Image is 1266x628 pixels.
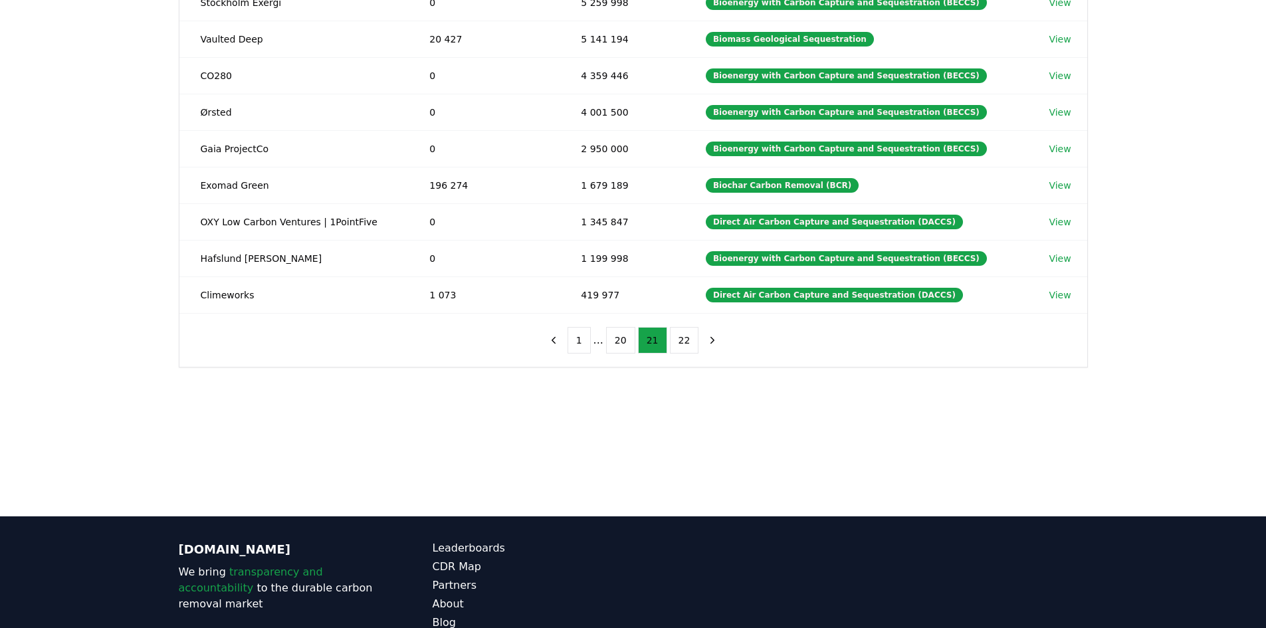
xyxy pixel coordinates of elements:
[701,327,724,354] button: next page
[1049,252,1071,265] a: View
[408,21,560,57] td: 20 427
[408,57,560,94] td: 0
[568,327,591,354] button: 1
[560,167,685,203] td: 1 679 189
[606,327,635,354] button: 20
[433,577,633,593] a: Partners
[433,559,633,575] a: CDR Map
[706,142,987,156] div: Bioenergy with Carbon Capture and Sequestration (BECCS)
[1049,106,1071,119] a: View
[179,240,409,276] td: Hafslund [PERSON_NAME]
[408,240,560,276] td: 0
[179,167,409,203] td: Exomad Green
[179,564,379,612] p: We bring to the durable carbon removal market
[1049,215,1071,229] a: View
[179,21,409,57] td: Vaulted Deep
[179,540,379,559] p: [DOMAIN_NAME]
[1049,33,1071,46] a: View
[542,327,565,354] button: previous page
[408,276,560,313] td: 1 073
[706,32,874,47] div: Biomass Geological Sequestration
[433,540,633,556] a: Leaderboards
[179,203,409,240] td: OXY Low Carbon Ventures | 1PointFive
[408,203,560,240] td: 0
[560,276,685,313] td: 419 977
[560,57,685,94] td: 4 359 446
[706,68,987,83] div: Bioenergy with Carbon Capture and Sequestration (BECCS)
[1049,69,1071,82] a: View
[560,21,685,57] td: 5 141 194
[593,332,603,348] li: ...
[179,94,409,130] td: Ørsted
[179,276,409,313] td: Climeworks
[706,251,987,266] div: Bioenergy with Carbon Capture and Sequestration (BECCS)
[1049,288,1071,302] a: View
[408,167,560,203] td: 196 274
[560,203,685,240] td: 1 345 847
[560,240,685,276] td: 1 199 998
[706,105,987,120] div: Bioenergy with Carbon Capture and Sequestration (BECCS)
[560,130,685,167] td: 2 950 000
[433,596,633,612] a: About
[408,94,560,130] td: 0
[179,130,409,167] td: Gaia ProjectCo
[179,566,323,594] span: transparency and accountability
[670,327,699,354] button: 22
[638,327,667,354] button: 21
[706,288,963,302] div: Direct Air Carbon Capture and Sequestration (DACCS)
[179,57,409,94] td: CO280
[706,178,859,193] div: Biochar Carbon Removal (BCR)
[408,130,560,167] td: 0
[560,94,685,130] td: 4 001 500
[706,215,963,229] div: Direct Air Carbon Capture and Sequestration (DACCS)
[1049,179,1071,192] a: View
[1049,142,1071,156] a: View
